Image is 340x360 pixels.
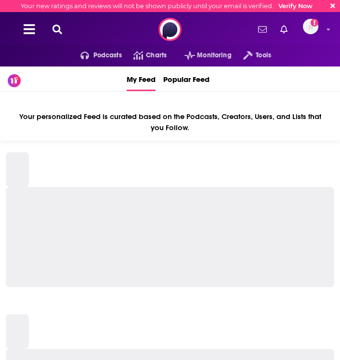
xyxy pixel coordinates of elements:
button: open menu [173,48,232,63]
span: Monitoring [197,49,231,62]
a: Charts [122,48,167,63]
svg: Email not verified [311,19,318,27]
button: open menu [69,48,122,63]
div: Your new ratings and reviews will not be shown publicly until your email is verified. [21,2,313,10]
a: My Feed [127,67,156,91]
span: Popular Feed [163,68,209,90]
span: Tools [256,49,271,62]
a: Logged in as celadonmarketing [303,19,324,40]
img: User Profile [303,19,318,34]
a: Show notifications dropdown [276,21,291,38]
span: Podcasts [93,49,122,62]
a: Show notifications dropdown [254,21,271,38]
a: Popular Feed [163,67,209,91]
a: Verify Now [278,2,313,10]
span: Charts [146,49,167,62]
img: Podchaser - Follow, Share and Rate Podcasts [158,18,182,41]
span: My Feed [127,68,156,90]
span: Logged in as celadonmarketing [303,19,318,34]
button: open menu [232,48,271,63]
